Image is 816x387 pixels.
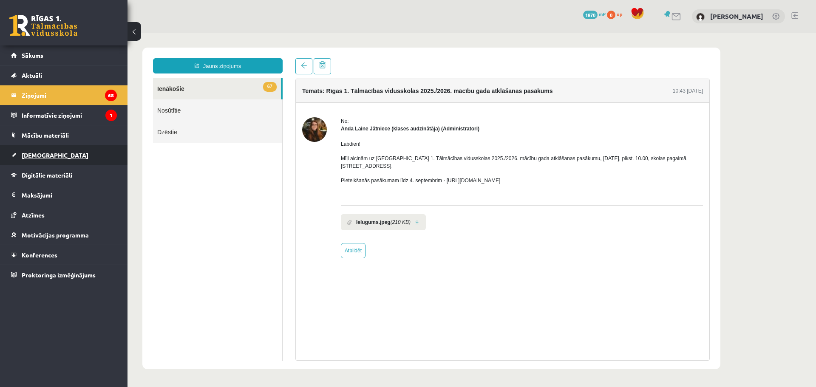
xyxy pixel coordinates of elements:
legend: Ziņojumi [22,85,117,105]
b: Ielugums.jpeg [229,186,263,193]
span: Mācību materiāli [22,131,69,139]
span: Konferences [22,251,57,259]
span: Aktuāli [22,71,42,79]
a: 1870 mP [583,11,606,17]
span: Atzīmes [22,211,45,219]
a: 67Ienākošie [25,45,153,67]
h4: Temats: Rīgas 1. Tālmācības vidusskolas 2025./2026. mācību gada atklāšanas pasākums [175,55,425,62]
a: Motivācijas programma [11,225,117,245]
i: 68 [105,90,117,101]
a: 0 xp [607,11,626,17]
img: Armīns Salmanis [696,13,705,21]
a: Ziņojumi68 [11,85,117,105]
span: 0 [607,11,615,19]
a: Jauns ziņojums [25,25,155,41]
span: xp [617,11,622,17]
span: mP [599,11,606,17]
a: Sākums [11,45,117,65]
a: Konferences [11,245,117,265]
a: [PERSON_NAME] [710,12,763,20]
a: [DEMOGRAPHIC_DATA] [11,145,117,165]
a: Maksājumi [11,185,117,205]
p: Labdien! [213,107,575,115]
a: Atzīmes [11,205,117,225]
p: Mīļi aicinām uz [GEOGRAPHIC_DATA] 1. Tālmācības vidusskolas 2025./2026. mācību gada atklāšanas pa... [213,122,575,137]
a: Mācību materiāli [11,125,117,145]
strong: Anda Laine Jātniece (klases audzinātāja) (Administratori) [213,93,352,99]
a: Aktuāli [11,65,117,85]
span: Motivācijas programma [22,231,89,239]
a: Dzēstie [25,88,155,110]
span: Sākums [22,51,43,59]
a: Rīgas 1. Tālmācības vidusskola [9,15,77,36]
a: Informatīvie ziņojumi1 [11,105,117,125]
i: 1 [105,110,117,121]
span: Digitālie materiāli [22,171,72,179]
div: 10:43 [DATE] [545,54,575,62]
div: No: [213,85,575,92]
legend: Maksājumi [22,185,117,205]
a: Proktoringa izmēģinājums [11,265,117,285]
i: (210 KB) [263,186,283,193]
img: Anda Laine Jātniece (klases audzinātāja) [175,85,199,109]
span: 67 [136,49,149,59]
a: Atbildēt [213,210,238,226]
legend: Informatīvie ziņojumi [22,105,117,125]
a: Digitālie materiāli [11,165,117,185]
span: Proktoringa izmēģinājums [22,271,96,279]
a: Nosūtītie [25,67,155,88]
span: [DEMOGRAPHIC_DATA] [22,151,88,159]
span: 1870 [583,11,598,19]
p: Pieteikšanās pasākumam līdz 4. septembrim - [URL][DOMAIN_NAME] [213,144,575,152]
